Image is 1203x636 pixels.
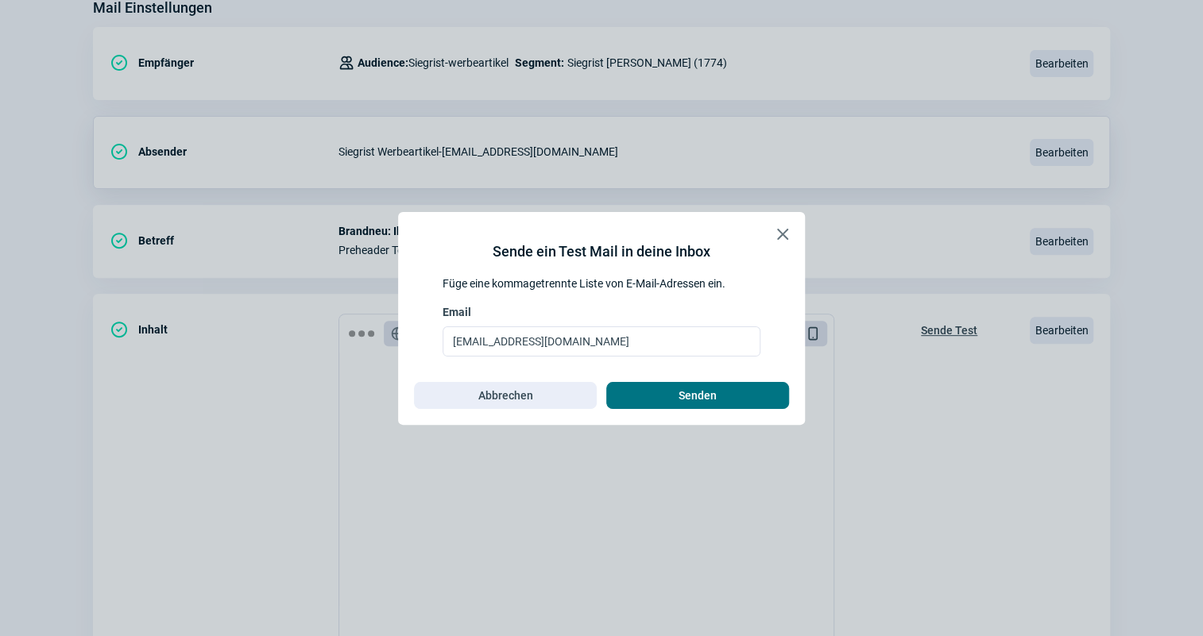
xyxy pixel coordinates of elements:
[478,383,533,408] span: Abbrechen
[443,326,760,357] input: Email
[679,383,717,408] span: Senden
[414,382,597,409] button: Abbrechen
[493,241,710,263] div: Sende ein Test Mail in deine Inbox
[606,382,789,409] button: Senden
[443,276,760,291] div: Füge eine kommagetrennte Liste von E-Mail-Adressen ein.
[443,304,471,320] span: Email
